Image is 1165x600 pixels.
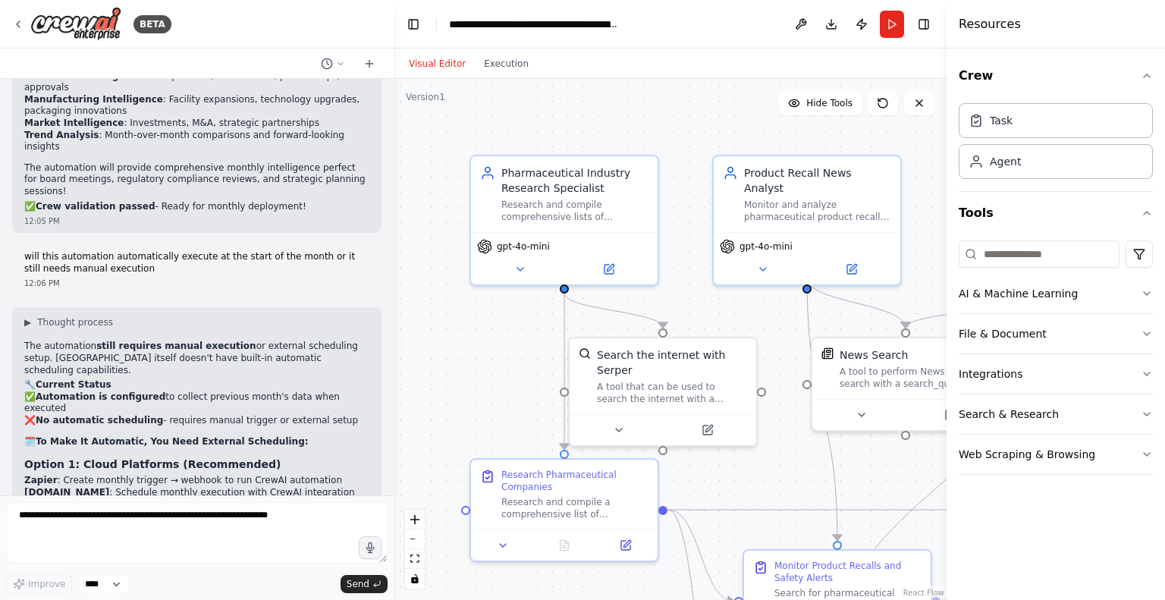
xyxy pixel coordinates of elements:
strong: Option 1: Cloud Platforms (Recommended) [24,458,281,470]
li: ❌ - requires manual trigger or external setup [24,415,369,427]
div: SerplyNewsSearchToolNews SearchA tool to perform News article search with a search_query. [811,337,1000,432]
li: : Month-over-month comparisons and forward-looking insights [24,130,369,153]
div: News Search [840,347,908,363]
span: Send [347,578,369,590]
span: Thought process [37,316,113,328]
strong: Market Intelligence [24,118,124,128]
div: React Flow controls [405,510,425,589]
p: The automation will provide comprehensive monthly intelligence perfect for board meetings, regula... [24,162,369,198]
button: Tools [959,192,1153,234]
div: Product Recall News AnalystMonitor and analyze pharmaceutical product recalls and safety alerts f... [712,155,902,286]
button: Start a new chat [357,55,382,73]
strong: Current Status [36,379,111,390]
button: Open in side panel [599,536,652,554]
strong: [DOMAIN_NAME] [24,487,109,498]
button: Crew [959,55,1153,97]
div: Product Recall News Analyst [744,165,891,196]
div: Research Pharmaceutical Companies [501,469,648,493]
strong: Automation is configured [36,391,165,402]
button: Visual Editor [400,55,475,73]
span: gpt-4o-mini [740,240,793,253]
button: Hide left sidebar [403,14,424,35]
button: zoom in [405,510,425,529]
div: Tools [959,234,1153,487]
button: Improve [6,574,72,594]
button: No output available [532,536,597,554]
img: SerperDevTool [579,347,591,360]
g: Edge from 8513d56b-9ff7-4d75-9f61-5e0b7ac68983 to a324845b-8053-435f-8356-1e6a5bff1c3f [557,293,572,449]
h4: Resources [959,15,1021,33]
li: : Create monthly trigger → webhook to run CrewAI automation [24,475,369,487]
p: will this automation automatically execute at the start of the month or it still needs manual exe... [24,251,369,275]
button: Open in side panel [664,421,750,439]
strong: Zapier [24,475,58,485]
button: File & Document [959,314,1153,353]
div: Agent [990,154,1021,169]
strong: Trend Analysis [24,130,99,140]
button: fit view [405,549,425,569]
div: Version 1 [406,91,445,103]
button: Open in side panel [566,260,652,278]
div: Research and compile a comprehensive list of pharmaceutical companies operating in [GEOGRAPHIC_DA... [501,496,648,520]
button: zoom out [405,529,425,549]
button: Open in side panel [809,260,894,278]
p: The automation or external scheduling setup. [GEOGRAPHIC_DATA] itself doesn't have built-in autom... [24,341,369,376]
li: : Schedule monthly execution with CrewAI integration [24,487,369,499]
div: Task [990,113,1013,128]
button: Open in side panel [907,406,993,424]
button: Click to speak your automation idea [359,536,382,559]
div: A tool that can be used to search the internet with a search_query. Supports different search typ... [597,381,747,405]
div: 12:05 PM [24,215,369,227]
p: ✅ - Ready for monthly deployment! [24,201,369,213]
strong: Manufacturing Intelligence [24,94,163,105]
li: : New products, clinical trials, partnerships, approvals [24,71,369,94]
button: Hide Tools [779,91,862,115]
div: BETA [133,15,171,33]
div: SerperDevToolSearch the internet with SerperA tool that can be used to search the internet with a... [568,337,758,447]
strong: still requires manual execution [96,341,256,351]
li: : Investments, M&A, strategic partnerships [24,118,369,130]
button: Search & Research [959,394,1153,434]
div: Monitor Product Recalls and Safety Alerts [774,560,922,584]
strong: Crew validation passed [36,201,155,212]
div: A tool to perform News article search with a search_query. [840,366,990,390]
button: AI & Machine Learning [959,274,1153,313]
span: Hide Tools [806,97,853,109]
g: Edge from 2db27b1e-4f90-4066-a590-93e572684005 to 1e0f824a-0679-4912-a28f-d78f534326b4 [898,293,1057,328]
div: Pharmaceutical Industry Research SpecialistResearch and compile comprehensive lists of pharmaceut... [469,155,659,286]
div: Search the internet with Serper [597,347,747,378]
span: ▶ [24,316,31,328]
g: Edge from a324845b-8053-435f-8356-1e6a5bff1c3f to ddcaa953-ccf0-43fa-98a7-081b4867b0d8 [667,502,991,517]
g: Edge from 8cc9f46c-b31a-4795-b973-a24d8bde6b63 to 1e0f824a-0679-4912-a28f-d78f534326b4 [799,278,913,328]
button: ▶Thought process [24,316,113,328]
button: Send [341,575,388,593]
div: Research Pharmaceutical CompaniesResearch and compile a comprehensive list of pharmaceutical comp... [469,458,659,562]
li: ✅ to collect previous month's data when executed [24,391,369,415]
strong: To Make It Automatic, You Need External Scheduling: [36,436,309,447]
img: SerplyNewsSearchTool [821,347,834,360]
nav: breadcrumb [449,17,620,32]
div: Monitor and analyze pharmaceutical product recalls and safety alerts from Australian and New Zeal... [744,199,891,223]
strong: No automatic scheduling [36,415,163,426]
button: Execution [475,55,538,73]
span: Improve [28,578,65,590]
div: Pharmaceutical Industry Research Specialist [501,165,648,196]
g: Edge from 8513d56b-9ff7-4d75-9f61-5e0b7ac68983 to 958cb9d6-d92f-490b-8154-1df8c0fceeba [557,293,670,328]
strong: Innovation Intelligence [24,71,143,81]
a: React Flow attribution [903,589,944,597]
g: Edge from 8cc9f46c-b31a-4795-b973-a24d8bde6b63 to 5195e6bd-f95a-4996-93c1-f9ec04a12d29 [799,278,845,540]
button: Web Scraping & Browsing [959,435,1153,474]
div: 12:06 PM [24,278,369,289]
h2: 🗓️ [24,436,369,448]
span: gpt-4o-mini [497,240,550,253]
div: Research and compile comprehensive lists of pharmaceutical companies in [GEOGRAPHIC_DATA] and [GE... [501,199,648,223]
img: Logo [30,7,121,41]
button: Hide right sidebar [913,14,934,35]
li: : Facility expansions, technology upgrades, packaging innovations [24,94,369,118]
div: Crew [959,97,1153,191]
button: Integrations [959,354,1153,394]
button: toggle interactivity [405,569,425,589]
h2: 🔧 [24,379,369,391]
button: Switch to previous chat [315,55,351,73]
